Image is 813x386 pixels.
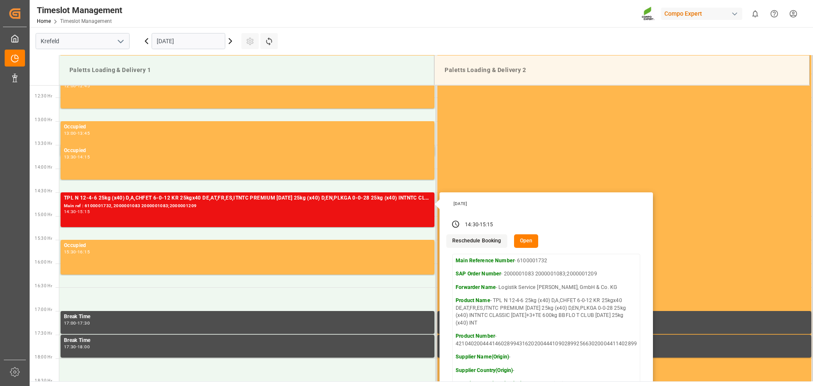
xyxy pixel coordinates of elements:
[77,321,90,325] div: 17:30
[76,345,77,349] div: -
[446,234,507,248] button: Reschedule Booking
[642,6,655,21] img: Screenshot%202023-09-29%20at%2010.02.21.png_1712312052.png
[114,35,127,48] button: open menu
[480,221,493,229] div: 15:15
[456,297,637,327] p: - TPL N 12-4-6 25kg (x40) D,A,CHFET 6-0-12 KR 25kgx40 DE,AT,FR,ES,ITNTC PREMIUM [DATE] 25kg (x40)...
[76,155,77,159] div: -
[661,6,746,22] button: Compo Expert
[37,4,122,17] div: Timeslot Management
[456,284,637,292] p: - Logistik Service [PERSON_NAME], GmbH & Co. KG
[456,257,637,265] p: - 6100001732
[35,378,52,383] span: 18:30 Hr
[64,242,431,250] div: Occupied
[465,221,478,229] div: 14:30
[35,165,52,169] span: 14:00 Hr
[76,84,77,88] div: -
[64,123,431,131] div: Occupied
[35,141,52,146] span: 13:30 Hr
[66,62,427,78] div: Paletts Loading & Delivery 1
[35,94,52,98] span: 12:30 Hr
[64,250,76,254] div: 15:30
[456,367,513,373] strong: Supplier Country(Origin)
[35,307,52,312] span: 17:00 Hr
[77,345,90,349] div: 18:00
[441,62,802,78] div: Paletts Loading & Delivery 2
[456,354,509,360] strong: Supplier Name(Origin)
[77,131,90,135] div: 13:45
[64,155,76,159] div: 13:30
[77,250,90,254] div: 16:15
[35,331,52,336] span: 17:30 Hr
[765,4,784,23] button: Help Center
[456,333,495,339] strong: Product Number
[64,321,76,325] div: 17:00
[76,131,77,135] div: -
[36,33,130,49] input: Type to search/select
[456,258,514,264] strong: Main Reference Number
[76,210,77,214] div: -
[64,194,431,203] div: TPL N 12-4-6 25kg (x40) D,A,CHFET 6-0-12 KR 25kgx40 DE,AT,FR,ES,ITNTC PREMIUM [DATE] 25kg (x40) D...
[451,201,640,207] div: [DATE]
[37,18,51,24] a: Home
[76,250,77,254] div: -
[661,8,742,20] div: Compo Expert
[35,260,52,264] span: 16:00 Hr
[35,189,52,193] span: 14:30 Hr
[64,345,76,349] div: 17:30
[35,355,52,359] span: 18:00 Hr
[64,210,76,214] div: 14:30
[35,236,52,241] span: 15:30 Hr
[152,33,225,49] input: DD.MM.YYYY
[456,271,501,277] strong: SAP Order Number
[77,84,90,88] div: 12:45
[35,212,52,217] span: 15:00 Hr
[76,321,77,325] div: -
[77,155,90,159] div: 14:15
[64,313,431,321] div: Break Time
[64,336,431,345] div: Break Time
[456,333,637,347] p: - 421040200444146028994316202004441090289925663020004411402899
[456,353,637,361] p: -
[64,131,76,135] div: 13:00
[456,270,637,278] p: - 2000001083 2000001083;2000001209
[35,117,52,122] span: 13:00 Hr
[77,210,90,214] div: 15:15
[456,367,637,375] p: -
[35,283,52,288] span: 16:30 Hr
[64,147,431,155] div: Occupied
[456,284,496,290] strong: Forwarder Name
[64,203,431,210] div: Main ref : 6100001732, 2000001083 2000001083;2000001209
[456,297,490,303] strong: Product Name
[514,234,539,248] button: Open
[64,84,76,88] div: 12:00
[746,4,765,23] button: show 0 new notifications
[478,221,480,229] div: -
